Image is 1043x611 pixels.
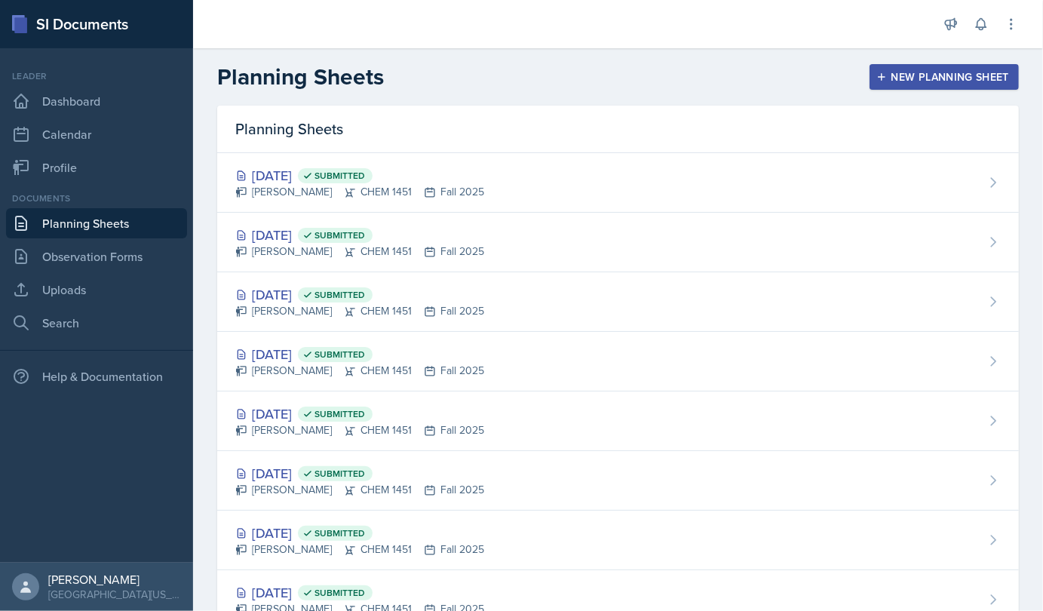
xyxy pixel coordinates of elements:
div: [PERSON_NAME] CHEM 1451 Fall 2025 [235,422,484,438]
span: Submitted [314,289,365,301]
a: [DATE] Submitted [PERSON_NAME]CHEM 1451Fall 2025 [217,391,1019,451]
div: Leader [6,69,187,83]
div: [DATE] [235,404,484,424]
div: [PERSON_NAME] CHEM 1451 Fall 2025 [235,303,484,319]
a: [DATE] Submitted [PERSON_NAME]CHEM 1451Fall 2025 [217,153,1019,213]
div: Help & Documentation [6,361,187,391]
a: Calendar [6,119,187,149]
a: Observation Forms [6,241,187,272]
span: Submitted [314,170,365,182]
div: [DATE] [235,284,484,305]
span: Submitted [314,527,365,539]
div: New Planning Sheet [879,71,1009,83]
a: [DATE] Submitted [PERSON_NAME]CHEM 1451Fall 2025 [217,213,1019,272]
div: [PERSON_NAME] CHEM 1451 Fall 2025 [235,363,484,379]
span: Submitted [314,229,365,241]
a: Planning Sheets [6,208,187,238]
div: [DATE] [235,523,484,543]
div: [DATE] [235,344,484,364]
a: Search [6,308,187,338]
span: Submitted [314,587,365,599]
div: [PERSON_NAME] CHEM 1451 Fall 2025 [235,184,484,200]
a: Dashboard [6,86,187,116]
a: Uploads [6,275,187,305]
a: [DATE] Submitted [PERSON_NAME]CHEM 1451Fall 2025 [217,511,1019,570]
div: [GEOGRAPHIC_DATA][US_STATE] [48,587,181,602]
div: [PERSON_NAME] CHEM 1451 Fall 2025 [235,542,484,557]
span: Submitted [314,408,365,420]
span: Submitted [314,468,365,480]
button: New Planning Sheet [870,64,1019,90]
div: [DATE] [235,165,484,186]
div: [DATE] [235,225,484,245]
div: [PERSON_NAME] CHEM 1451 Fall 2025 [235,244,484,259]
div: Documents [6,192,187,205]
h2: Planning Sheets [217,63,384,91]
a: Profile [6,152,187,183]
div: Planning Sheets [217,106,1019,153]
div: [DATE] [235,582,484,603]
span: Submitted [314,348,365,361]
a: [DATE] Submitted [PERSON_NAME]CHEM 1451Fall 2025 [217,272,1019,332]
div: [DATE] [235,463,484,484]
a: [DATE] Submitted [PERSON_NAME]CHEM 1451Fall 2025 [217,332,1019,391]
div: [PERSON_NAME] [48,572,181,587]
a: [DATE] Submitted [PERSON_NAME]CHEM 1451Fall 2025 [217,451,1019,511]
div: [PERSON_NAME] CHEM 1451 Fall 2025 [235,482,484,498]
